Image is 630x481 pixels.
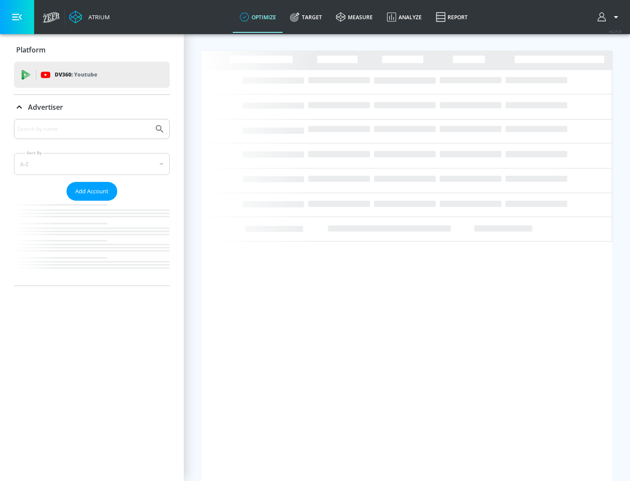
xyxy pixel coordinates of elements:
a: Target [283,1,329,33]
p: DV360: [55,70,97,80]
input: Search by name [17,123,150,135]
span: Add Account [75,186,108,196]
button: Add Account [66,182,117,201]
p: Advertiser [28,102,63,112]
p: Platform [16,45,45,55]
div: DV360: Youtube [14,62,170,88]
div: Advertiser [14,95,170,119]
p: Youtube [74,70,97,79]
nav: list of Advertiser [14,201,170,286]
span: v 4.25.4 [609,29,621,34]
div: Atrium [85,13,110,21]
a: Report [429,1,475,33]
label: Sort By [25,150,44,156]
div: Platform [14,38,170,62]
a: measure [329,1,380,33]
a: Analyze [380,1,429,33]
div: Advertiser [14,119,170,286]
a: optimize [233,1,283,33]
div: A-Z [14,153,170,175]
a: Atrium [69,10,110,24]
